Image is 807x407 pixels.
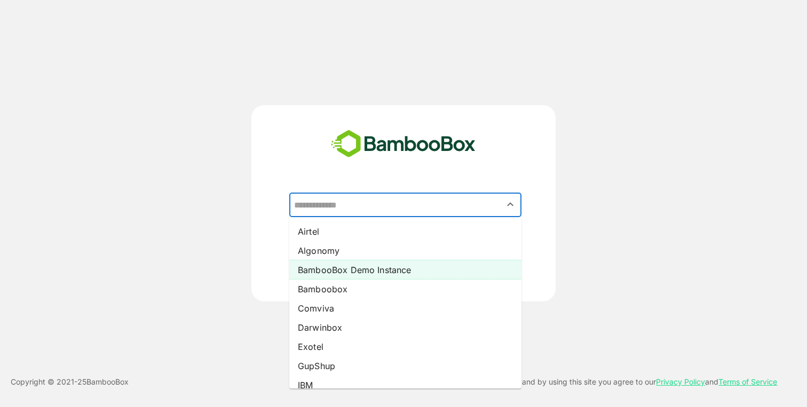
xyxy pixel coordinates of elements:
[289,337,521,356] li: Exotel
[325,126,481,162] img: bamboobox
[289,318,521,337] li: Darwinbox
[289,241,521,260] li: Algonomy
[11,376,129,388] p: Copyright © 2021- 25 BambooBox
[289,280,521,299] li: Bamboobox
[656,377,705,386] a: Privacy Policy
[718,377,777,386] a: Terms of Service
[289,299,521,318] li: Comviva
[503,197,518,212] button: Close
[289,222,521,241] li: Airtel
[289,356,521,376] li: GupShup
[289,376,521,395] li: IBM
[289,260,521,280] li: BambooBox Demo Instance
[444,376,777,388] p: This site uses cookies and by using this site you agree to our and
